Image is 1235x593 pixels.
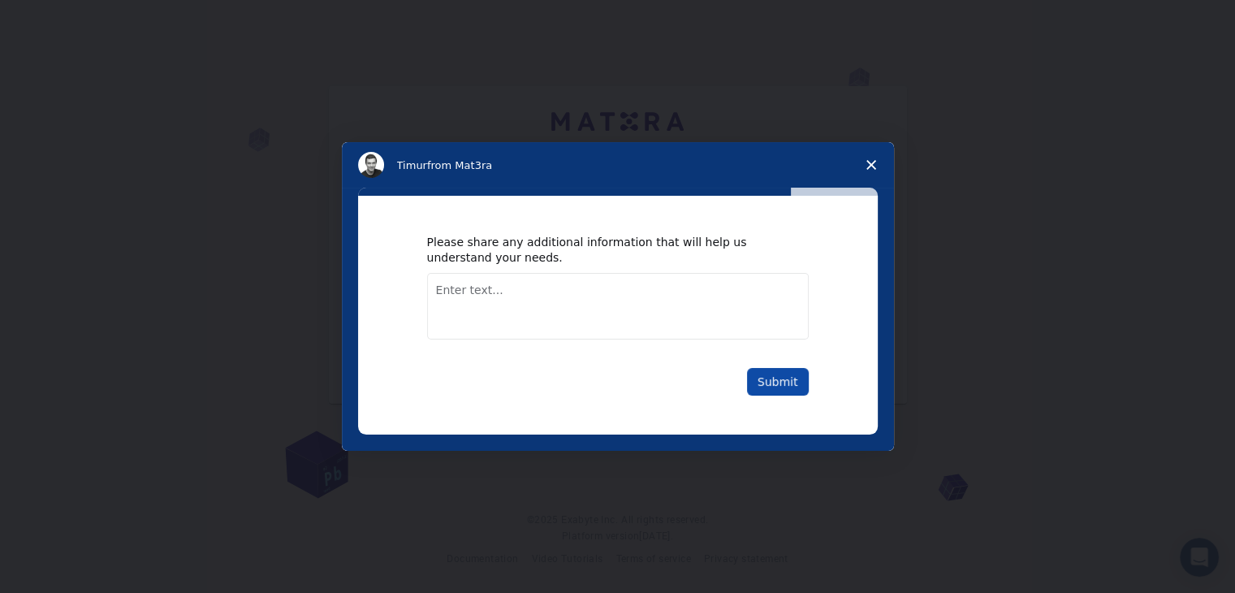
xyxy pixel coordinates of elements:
[32,11,91,26] span: Support
[397,159,427,171] span: Timur
[427,235,784,264] div: Please share any additional information that will help us understand your needs.
[427,273,809,340] textarea: Enter text...
[358,152,384,178] img: Profile image for Timur
[849,142,894,188] span: Close survey
[427,159,492,171] span: from Mat3ra
[747,368,809,396] button: Submit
